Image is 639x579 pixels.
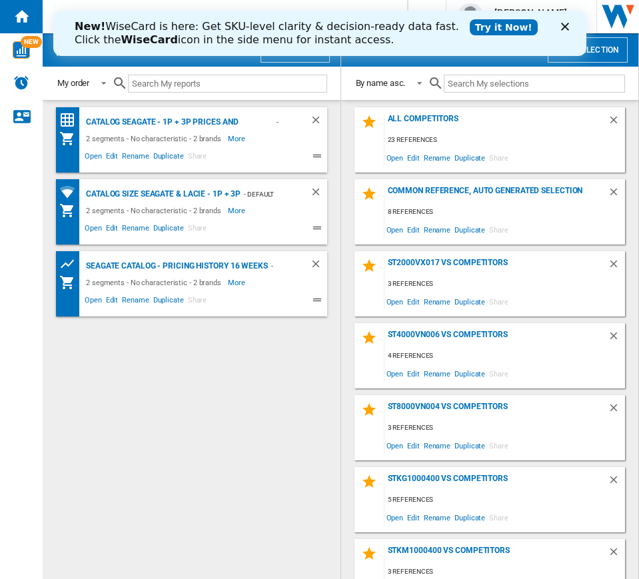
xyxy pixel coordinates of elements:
[83,203,228,219] div: 2 segments - No characteristic - 2 brands
[151,294,186,310] span: Duplicate
[384,276,626,292] div: 3 references
[487,149,510,167] span: Share
[83,258,268,275] div: Seagate Catalog - Pricing history 16 weeks
[13,75,29,91] img: alerts-logo.svg
[83,131,228,147] div: 2 segments - No characteristic - 2 brands
[83,186,241,203] div: Catalog size Seagate & LaCie - 1P + 3P
[310,186,327,203] div: Delete
[59,131,83,147] div: My Assortment
[508,12,521,20] div: Close
[128,75,326,93] input: Search My reports
[422,364,452,382] span: Rename
[186,294,209,310] span: Share
[384,186,608,204] div: Common reference, auto generated selection
[457,3,484,30] img: profile.jpg
[422,508,452,526] span: Rename
[13,41,30,59] img: wise-card.svg
[59,203,83,219] div: My Assortment
[384,508,406,526] span: Open
[83,294,104,310] span: Open
[608,186,625,204] div: Delete
[494,6,567,19] span: [PERSON_NAME]
[422,149,452,167] span: Rename
[422,221,452,239] span: Rename
[67,23,124,35] b: WiseCard
[608,474,625,492] div: Delete
[59,275,83,290] div: My Assortment
[405,221,422,239] span: Edit
[72,7,372,26] div: Search
[608,258,625,276] div: Delete
[120,294,151,310] span: Rename
[384,149,406,167] span: Open
[422,292,452,310] span: Rename
[120,222,151,238] span: Rename
[384,292,406,310] span: Open
[405,364,422,382] span: Edit
[405,292,422,310] span: Edit
[384,348,626,364] div: 4 references
[83,275,228,290] div: 2 segments - No characteristic - 2 brands
[384,132,626,149] div: 23 references
[405,508,422,526] span: Edit
[83,114,273,131] div: Catalog Seagate - 1P + 3P prices and availability
[53,11,586,56] iframe: Intercom live chat banner
[384,258,608,276] div: ST2000VX017 vs competitors
[608,114,625,132] div: Delete
[57,78,89,88] div: My order
[356,78,406,88] div: By name asc.
[384,221,406,239] span: Open
[608,402,625,420] div: Delete
[228,131,247,147] span: More
[548,37,628,63] button: New selection
[487,436,510,454] span: Share
[104,294,121,310] span: Edit
[186,150,209,166] span: Share
[228,203,247,219] span: More
[452,364,487,382] span: Duplicate
[151,222,186,238] span: Duplicate
[452,221,487,239] span: Duplicate
[452,508,487,526] span: Duplicate
[608,546,625,564] div: Delete
[59,112,83,129] div: Price Matrix
[384,546,608,564] div: STKM1000400 VS competitors
[452,292,487,310] span: Duplicate
[452,149,487,167] span: Duplicate
[151,150,186,166] span: Duplicate
[384,474,608,492] div: STKG1000400 vs competitors
[384,114,608,132] div: All Competitors
[104,150,121,166] span: Edit
[405,149,422,167] span: Edit
[452,436,487,454] span: Duplicate
[59,184,83,201] div: Retailers coverage
[310,114,327,131] div: Delete
[59,256,83,273] div: Product prices grid
[608,330,625,348] div: Delete
[384,330,608,348] div: ST4000VN006 VS Competitors
[405,436,422,454] span: Edit
[241,186,283,203] div: - Default profile (32)
[416,9,484,25] a: Try it Now!
[21,36,42,48] span: NEW
[83,150,104,166] span: Open
[444,75,625,93] input: Search My selections
[83,222,104,238] span: Open
[384,436,406,454] span: Open
[228,275,247,290] span: More
[273,114,283,131] div: - Default profile (32)
[384,492,626,508] div: 5 references
[104,222,121,238] span: Edit
[310,258,327,275] div: Delete
[384,402,608,420] div: ST8000VN004 VS Competitors
[268,258,283,275] div: - Default profile (32)
[487,292,510,310] span: Share
[487,508,510,526] span: Share
[384,204,626,221] div: 8 references
[186,222,209,238] span: Share
[384,420,626,436] div: 3 references
[422,436,452,454] span: Rename
[487,221,510,239] span: Share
